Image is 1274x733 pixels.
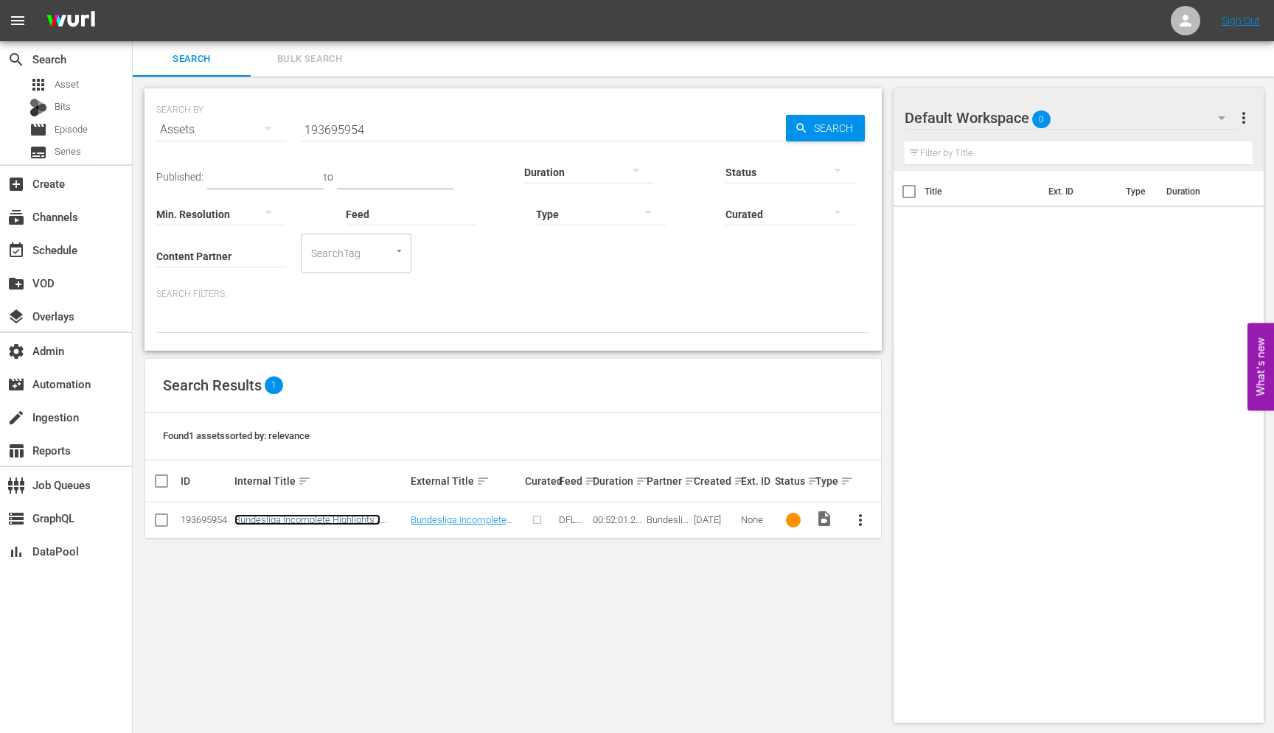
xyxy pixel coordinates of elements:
[815,510,833,527] span: Video
[815,472,838,490] div: Type
[7,51,25,69] span: Search
[7,208,25,226] span: Channels
[694,514,737,525] div: [DATE]
[647,514,689,536] span: Bundesliga
[559,472,588,490] div: Feed
[411,472,521,490] div: External Title
[7,442,25,460] span: Reports
[647,472,689,490] div: Partner
[807,474,821,488] span: sort
[1247,323,1274,410] button: Open Feedback Widget
[156,109,286,150] div: Assets
[476,474,490,488] span: sort
[9,12,27,29] span: menu
[808,115,865,141] span: Search
[1235,109,1253,127] span: more_vert
[55,99,71,114] span: Bits
[55,77,79,92] span: Asset
[7,242,25,259] span: Schedule
[786,115,865,141] button: Search
[35,4,106,38] img: ans4CAIJ8jUAAAAAAAAAAAAAAAAAAAAAAAAgQb4GAAAAAAAAAAAAAAAAAAAAAAAAJMjXAAAAAAAAAAAAAAAAAAAAAAAAgAT5G...
[181,514,230,525] div: 193695954
[7,175,25,193] span: Create
[1222,15,1260,27] a: Sign Out
[1032,104,1051,135] span: 0
[525,475,554,487] div: Curated
[29,144,47,161] span: Series
[29,76,47,94] span: Asset
[7,275,25,292] span: VOD
[324,171,333,183] span: to
[1235,100,1253,136] button: more_vert
[29,121,47,138] span: Episode
[7,376,25,393] span: Automation
[775,472,811,490] div: Status
[298,474,311,488] span: sort
[163,376,262,394] span: Search Results
[29,99,47,116] div: Bits
[181,475,230,487] div: ID
[741,475,770,487] div: Ext. ID
[142,51,242,68] span: Search
[559,514,583,558] span: DFL Product Feed
[593,514,642,525] div: 00:52:01.237
[163,430,310,441] span: Found 1 assets sorted by: relevance
[636,474,649,488] span: sort
[156,171,203,183] span: Published:
[1040,171,1117,212] th: Ext. ID
[234,514,384,547] a: Bundesliga Incomplete Highlights / Highlightshow I 4. Matchday [DATE]-[DATE] | CLF
[1158,171,1246,212] th: Duration
[852,511,869,529] span: more_vert
[585,474,598,488] span: sort
[843,502,878,538] button: more_vert
[593,472,642,490] div: Duration
[55,144,81,159] span: Series
[741,514,770,525] div: None
[694,472,737,490] div: Created
[734,474,747,488] span: sort
[265,376,283,394] span: 1
[684,474,697,488] span: sort
[411,514,521,558] a: Bundesliga Incomplete Highlights / Highlightshow I 4. Matchday [DATE]-[DATE] | CLF
[925,171,1040,212] th: Title
[392,244,406,258] button: Open
[7,343,25,360] span: Admin
[7,477,25,494] span: Job Queues
[7,409,25,427] span: Ingestion
[905,97,1239,138] div: Default Workspace
[260,51,360,68] span: Bulk Search
[156,288,870,301] p: Search Filters:
[7,510,25,527] span: GraphQL
[7,543,25,561] span: DataPool
[7,308,25,326] span: Overlays
[234,472,405,490] div: Internal Title
[55,122,88,137] span: Episode
[1117,171,1158,212] th: Type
